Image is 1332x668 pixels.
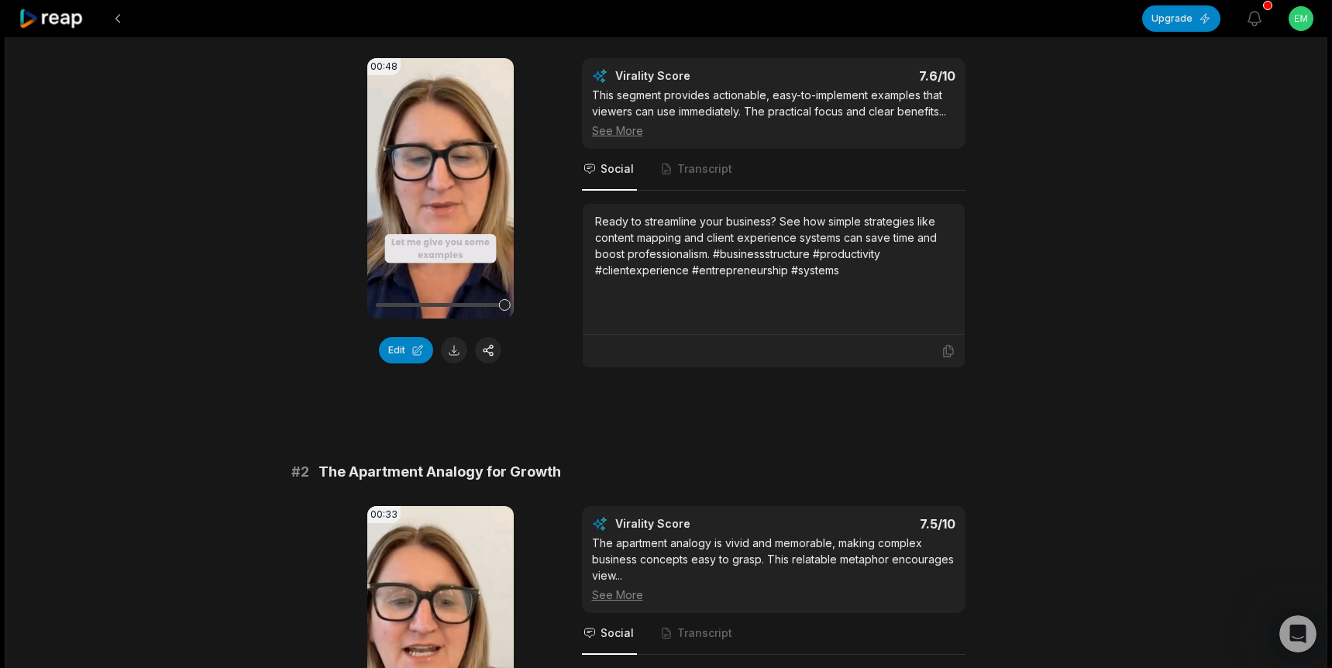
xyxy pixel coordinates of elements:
[592,535,955,603] div: The apartment analogy is vivid and memorable, making complex business concepts easy to grasp. Thi...
[582,149,965,191] nav: Tabs
[595,213,952,278] div: Ready to streamline your business? See how simple strategies like content mapping and client expe...
[592,587,955,603] div: See More
[601,161,634,177] span: Social
[615,516,782,532] div: Virality Score
[379,337,433,363] button: Edit
[592,122,955,139] div: See More
[291,461,309,483] span: # 2
[789,516,955,532] div: 7.5 /10
[1279,615,1317,653] iframe: Intercom live chat
[789,68,955,84] div: 7.6 /10
[615,68,782,84] div: Virality Score
[582,613,965,655] nav: Tabs
[367,58,514,319] video: Your browser does not support mp4 format.
[601,625,634,641] span: Social
[677,625,732,641] span: Transcript
[592,87,955,139] div: This segment provides actionable, easy-to-implement examples that viewers can use immediately. Th...
[677,161,732,177] span: Transcript
[318,461,561,483] span: The Apartment Analogy for Growth
[1142,5,1220,32] button: Upgrade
